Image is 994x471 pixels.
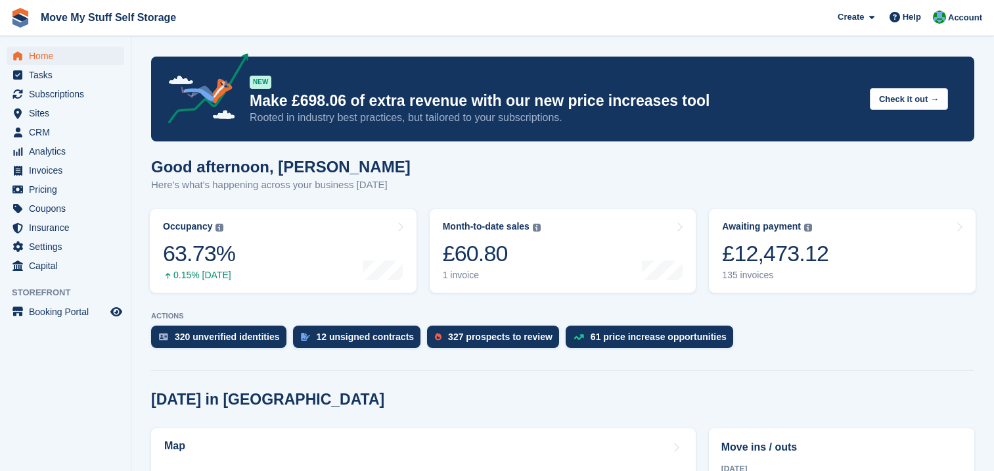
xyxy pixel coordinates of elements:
[722,270,828,281] div: 135 invoices
[175,332,280,342] div: 320 unverified identities
[108,304,124,320] a: Preview store
[948,11,982,24] span: Account
[443,270,541,281] div: 1 invoice
[293,326,428,355] a: 12 unsigned contracts
[7,303,124,321] a: menu
[870,88,948,110] button: Check it out →
[722,240,828,267] div: £12,473.12
[29,47,108,65] span: Home
[29,218,108,237] span: Insurance
[427,326,566,355] a: 327 prospects to review
[7,104,124,122] a: menu
[29,257,108,275] span: Capital
[903,11,921,24] span: Help
[151,391,384,409] h2: [DATE] in [GEOGRAPHIC_DATA]
[7,199,124,218] a: menu
[215,224,223,232] img: icon-info-grey-7440780725fd019a000dd9b08b2336e03edf1995a4989e88bcd33f0948082b44.svg
[7,257,124,275] a: menu
[35,7,181,28] a: Move My Stuff Self Storage
[448,332,553,342] div: 327 prospects to review
[317,332,415,342] div: 12 unsigned contracts
[591,332,727,342] div: 61 price increase opportunities
[29,303,108,321] span: Booking Portal
[722,221,801,232] div: Awaiting payment
[533,224,541,232] img: icon-info-grey-7440780725fd019a000dd9b08b2336e03edf1995a4989e88bcd33f0948082b44.svg
[7,85,124,103] a: menu
[574,334,584,340] img: price_increase_opportunities-93ffe204e8149a01c8c9dc8f82e8f89637d9d84a8eef4429ea346261dce0b2c0.svg
[159,333,168,341] img: verify_identity-adf6edd0f0f0b5bbfe63781bf79b02c33cf7c696d77639b501bdc392416b5a36.svg
[250,91,859,111] p: Make £698.06 of extra revenue with our new price increases tool
[29,104,108,122] span: Sites
[163,240,235,267] div: 63.73%
[29,199,108,218] span: Coupons
[430,209,696,293] a: Month-to-date sales £60.80 1 invoice
[151,326,293,355] a: 320 unverified identities
[151,312,974,320] p: ACTIONS
[12,286,131,299] span: Storefront
[838,11,864,24] span: Create
[163,221,212,232] div: Occupancy
[150,209,417,293] a: Occupancy 63.73% 0.15% [DATE]
[29,85,108,103] span: Subscriptions
[7,161,124,180] a: menu
[164,440,185,452] h2: Map
[250,111,859,125] p: Rooted in industry best practices, but tailored to your subscriptions.
[7,66,124,84] a: menu
[157,53,249,128] img: price-adjustments-announcement-icon-8257ccfd72463d97f412b2fc003d46551f7dbcb40ab6d574587a9cd5c0d94...
[443,221,530,232] div: Month-to-date sales
[29,142,108,161] span: Analytics
[151,178,411,193] p: Here's what's happening across your business [DATE]
[29,180,108,199] span: Pricing
[29,66,108,84] span: Tasks
[721,439,962,455] h2: Move ins / outs
[163,270,235,281] div: 0.15% [DATE]
[7,142,124,161] a: menu
[29,123,108,141] span: CRM
[29,237,108,256] span: Settings
[29,161,108,180] span: Invoices
[443,240,541,267] div: £60.80
[301,333,310,341] img: contract_signature_icon-13c848040528278c33f63329250d36e43548de30e8caae1d1a13099fd9432cc5.svg
[250,76,271,89] div: NEW
[7,180,124,199] a: menu
[435,333,441,341] img: prospect-51fa495bee0391a8d652442698ab0144808aea92771e9ea1ae160a38d050c398.svg
[151,158,411,176] h1: Good afternoon, [PERSON_NAME]
[7,123,124,141] a: menu
[933,11,946,24] img: Dan
[566,326,740,355] a: 61 price increase opportunities
[7,218,124,237] a: menu
[11,8,30,28] img: stora-icon-8386f47178a22dfd0bd8f6a31ec36ba5ce8667c1dd55bd0f319d3a0aa187defe.svg
[7,47,124,65] a: menu
[804,224,812,232] img: icon-info-grey-7440780725fd019a000dd9b08b2336e03edf1995a4989e88bcd33f0948082b44.svg
[7,237,124,256] a: menu
[709,209,976,293] a: Awaiting payment £12,473.12 135 invoices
